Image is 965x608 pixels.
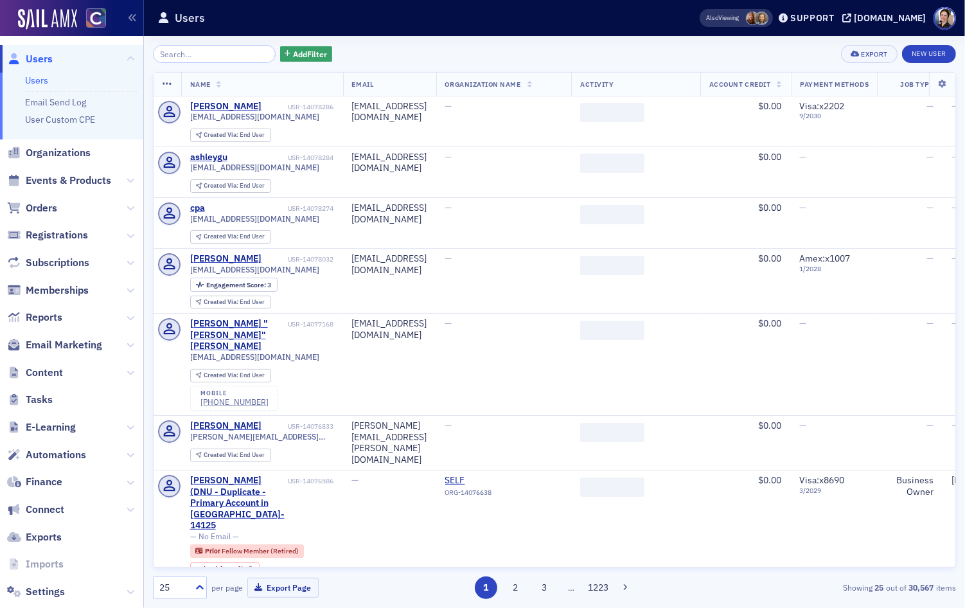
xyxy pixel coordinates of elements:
span: [PERSON_NAME][EMAIL_ADDRESS][PERSON_NAME][DOMAIN_NAME] [190,432,334,442]
a: Registrations [7,228,88,242]
span: Profile [934,7,956,30]
div: Created Via: End User [190,230,271,244]
span: ‌ [580,423,644,442]
input: Search… [153,45,276,63]
span: Registrations [26,228,88,242]
div: Created Via: End User [190,449,271,462]
span: Automations [26,448,86,462]
span: ‌ [580,103,644,122]
a: Users [7,52,53,66]
div: USR-14077168 [288,320,334,328]
span: — [926,151,934,163]
a: SailAMX [18,9,77,30]
span: Payment Methods [800,80,869,89]
a: [PHONE_NUMBER] [200,397,269,407]
a: Tasks [7,393,53,407]
span: — [926,202,934,213]
span: Users [26,52,53,66]
div: cpa [190,202,205,214]
span: Organization Name [445,80,521,89]
span: Job Type [900,80,934,89]
strong: 30,567 [907,582,936,593]
h1: Users [175,10,205,26]
span: [EMAIL_ADDRESS][DOMAIN_NAME] [190,163,320,172]
span: $0.00 [759,202,782,213]
span: Lindsay Moore [755,12,768,25]
span: — [800,151,807,163]
span: Organizations [26,146,91,160]
div: USR-14078032 [263,255,334,264]
span: Connect [26,503,64,517]
span: — [952,253,959,264]
a: Email Marketing [7,338,102,352]
div: mobile [200,389,269,397]
span: Amex : x1007 [800,253,851,264]
div: ORG-14076638 [445,488,562,501]
span: Subscriptions [26,256,89,270]
span: Prior [205,546,222,555]
span: Tasks [26,393,53,407]
div: [DOMAIN_NAME] [854,12,926,24]
div: [PERSON_NAME] "[PERSON_NAME]" [PERSON_NAME] [190,318,286,352]
a: Email Send Log [25,96,86,108]
span: $0.00 [759,317,782,329]
div: 25 [159,581,188,595]
a: Content [7,366,63,380]
a: Orders [7,201,57,215]
span: Activity [580,80,614,89]
a: View Homepage [77,8,106,30]
div: USR-14078284 [229,154,334,162]
button: 1223 [587,577,610,599]
span: $0.00 [759,420,782,431]
span: Email Marketing [26,338,102,352]
div: Showing out of items [697,582,956,593]
span: Memberships [26,283,89,298]
span: 1 / 2028 [800,265,869,273]
span: — [952,202,959,213]
div: [PERSON_NAME] [190,101,261,112]
span: — [445,420,452,431]
span: — [926,100,934,112]
div: End User [204,183,265,190]
span: — [952,420,959,431]
span: Created Via : [204,298,240,306]
span: — [445,253,452,264]
div: Support [790,12,835,24]
span: ‌ [580,478,644,497]
span: Sheila Duggan [746,12,759,25]
div: (1d) [220,565,253,573]
div: USR-14078274 [207,204,334,213]
a: Imports [7,557,64,571]
span: $0.00 [759,151,782,163]
div: Created Via: End User [190,129,271,142]
span: Created Via : [204,371,240,379]
img: SailAMX [86,8,106,28]
div: Created Via: End User [190,369,271,382]
span: ‌ [580,154,644,173]
span: Reports [26,310,62,325]
a: Organizations [7,146,91,160]
span: Exports [26,530,62,544]
div: Also [707,13,719,22]
span: — [445,151,452,163]
div: 3 [206,282,271,289]
a: New User [902,45,956,63]
span: ‌ [580,205,644,224]
div: Engagement Score: 3 [190,278,278,292]
div: Created Via: End User [190,296,271,309]
strong: 25 [872,582,886,593]
span: $0.00 [759,474,782,486]
span: $0.00 [759,253,782,264]
span: Content [26,366,63,380]
span: Visa : x8690 [800,474,845,486]
span: Email [352,80,374,89]
span: Created Via : [204,451,240,459]
span: Events & Products [26,174,111,188]
span: Settings [26,585,65,599]
span: $0.00 [759,100,782,112]
span: 3 / 2029 [800,487,869,495]
div: USR-14078286 [263,103,334,111]
div: USR-14076833 [263,422,334,431]
span: Viewing [707,13,739,22]
div: [PERSON_NAME] [190,420,261,432]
